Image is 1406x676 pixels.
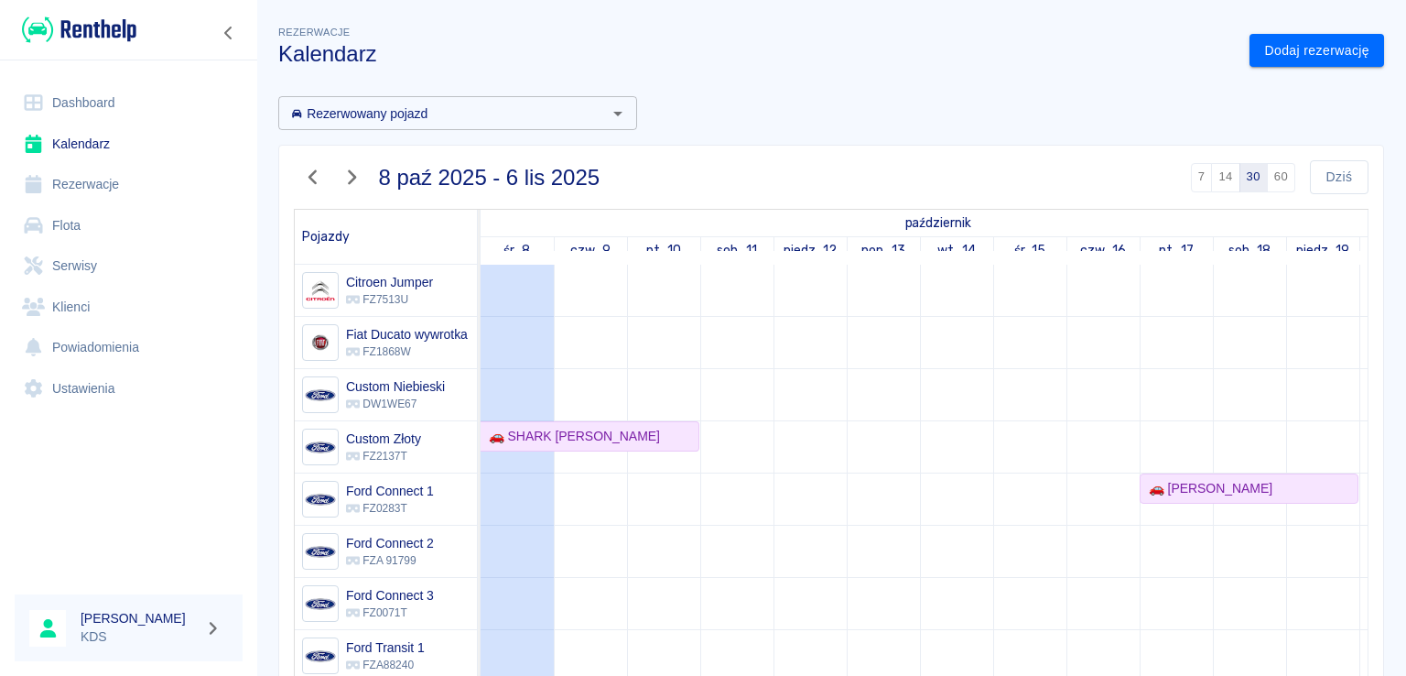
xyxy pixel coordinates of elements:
[15,15,136,45] a: Renthelp logo
[499,237,535,264] a: 8 października 2025
[346,534,434,552] h6: Ford Connect 2
[346,657,425,673] p: FZA88240
[1310,160,1368,194] button: Dziś
[346,273,433,291] h6: Citroen Jumper
[278,41,1235,67] h3: Kalendarz
[305,641,335,671] img: Image
[1211,163,1239,192] button: 14 dni
[346,430,421,448] h6: Custom Złoty
[302,229,350,245] span: Pojazdy
[22,15,136,45] img: Renthelp logo
[346,325,468,343] h6: Fiat Ducato wywrotka
[1141,479,1272,498] div: 🚗 [PERSON_NAME]
[346,396,445,412] p: DW1WE67
[712,237,762,264] a: 11 października 2025
[1191,163,1213,192] button: 7 dni
[481,427,660,446] div: 🚗 SHARK [PERSON_NAME]
[857,237,910,264] a: 13 października 2025
[346,343,468,360] p: FZ1868W
[15,287,243,328] a: Klienci
[901,210,976,236] a: 8 października 2025
[346,448,421,464] p: FZ2137T
[305,485,335,515] img: Image
[779,237,842,264] a: 12 października 2025
[1292,237,1355,264] a: 19 października 2025
[346,500,434,517] p: FZ0283T
[1249,34,1384,68] a: Dodaj rezerwację
[305,589,335,619] img: Image
[305,276,335,306] img: Image
[605,101,631,126] button: Otwórz
[1267,163,1295,192] button: 60 dni
[15,82,243,124] a: Dashboard
[346,291,433,308] p: FZ7513U
[305,328,335,358] img: Image
[346,638,425,657] h6: Ford Transit 1
[346,605,434,621] p: FZ0071T
[305,537,335,567] img: Image
[15,164,243,205] a: Rezerwacje
[346,552,434,569] p: FZA 91799
[15,124,243,165] a: Kalendarz
[278,27,350,38] span: Rezerwacje
[346,482,434,500] h6: Ford Connect 1
[566,237,615,264] a: 9 października 2025
[1224,237,1276,264] a: 18 października 2025
[305,380,335,410] img: Image
[81,609,198,627] h6: [PERSON_NAME]
[15,245,243,287] a: Serwisy
[15,368,243,409] a: Ustawienia
[15,327,243,368] a: Powiadomienia
[305,432,335,463] img: Image
[1154,237,1198,264] a: 17 października 2025
[346,377,445,396] h6: Custom Niebieski
[1076,237,1130,264] a: 16 października 2025
[1010,237,1051,264] a: 15 października 2025
[642,237,687,264] a: 10 października 2025
[215,21,243,45] button: Zwiń nawigację
[15,205,243,246] a: Flota
[1239,163,1268,192] button: 30 dni
[81,627,198,647] p: KDS
[346,586,434,605] h6: Ford Connect 3
[284,102,601,125] input: Wyszukaj i wybierz pojazdy...
[933,237,980,264] a: 14 października 2025
[379,165,600,191] h3: 8 paź 2025 - 6 lis 2025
